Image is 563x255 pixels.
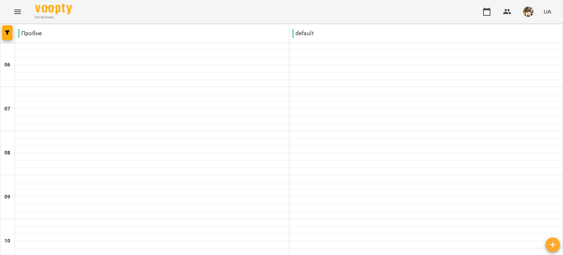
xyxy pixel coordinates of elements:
[523,7,533,17] img: aea806cbca9c040a8c2344d296ea6535.jpg
[4,149,10,157] h6: 08
[544,8,551,15] span: UA
[9,3,26,21] button: Menu
[35,4,72,14] img: Voopty Logo
[35,15,72,20] span: For Business
[4,193,10,201] h6: 09
[4,61,10,69] h6: 06
[541,5,554,18] button: UA
[18,29,42,38] p: Пробне
[292,29,314,38] p: default
[545,237,560,252] button: Створити урок
[4,237,10,245] h6: 10
[4,105,10,113] h6: 07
